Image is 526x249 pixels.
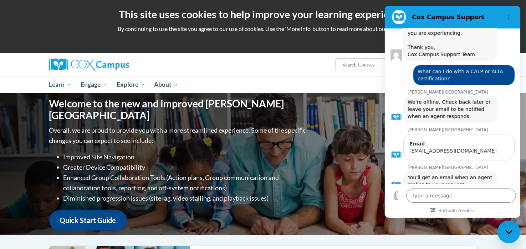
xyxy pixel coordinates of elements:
span: Explore [117,80,145,89]
iframe: Messaging window [385,6,520,218]
h2: This site uses cookies to help improve your learning experience. [5,7,521,21]
div: Main menu [39,76,488,93]
li: Diminished progression issues (site lag, video stalling, and playback issues) [63,193,308,203]
a: Quick Start Guide [49,210,127,231]
h1: Welcome to the new and improved [PERSON_NAME][GEOGRAPHIC_DATA] [49,98,308,122]
li: Greater Device Compatibility [63,162,308,173]
a: Learn [45,76,76,93]
iframe: Button to launch messaging window, conversation in progress [497,221,520,243]
a: About [149,76,183,93]
span: Engage [81,80,107,89]
span: Learn [49,80,71,89]
a: Explore [112,76,150,93]
img: Cox Campus [49,58,129,71]
p: By continuing to use the site you agree to our use of cookies. Use the ‘More info’ button to read... [5,25,521,33]
span: About [154,80,178,89]
li: Improved Site Navigation [63,152,308,162]
a: Engage [76,76,112,93]
li: Enhanced Group Collaboration Tools (Action plans, Group communication and collaboration tools, re... [63,173,308,193]
p: Overall, we are proud to provide you with a more streamlined experience. Some of the specific cha... [49,125,308,146]
a: Cox Campus [49,58,185,71]
input: Search Courses [342,60,399,69]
